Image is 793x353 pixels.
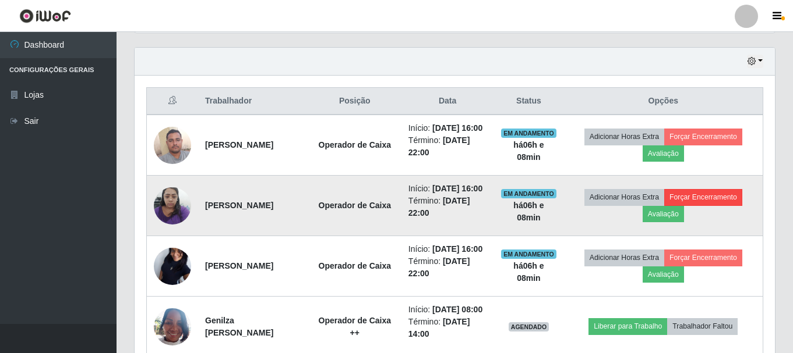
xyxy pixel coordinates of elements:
[564,88,763,115] th: Opções
[319,316,392,337] strong: Operador de Caixa ++
[513,201,544,222] strong: há 06 h e 08 min
[319,201,392,210] strong: Operador de Caixa
[432,305,482,314] time: [DATE] 08:00
[205,140,273,149] strong: [PERSON_NAME]
[584,249,664,266] button: Adicionar Horas Extra
[408,304,487,316] li: Início:
[154,302,191,351] img: 1735231534658.jpeg
[643,145,684,162] button: Avaliação
[432,244,482,254] time: [DATE] 16:00
[509,322,549,331] span: AGENDADO
[584,129,664,145] button: Adicionar Horas Extra
[643,266,684,283] button: Avaliação
[154,120,191,170] img: 1728418986767.jpeg
[408,134,487,159] li: Término:
[664,249,742,266] button: Forçar Encerramento
[401,88,494,115] th: Data
[513,261,544,283] strong: há 06 h e 08 min
[408,316,487,340] li: Término:
[643,206,684,222] button: Avaliação
[319,261,392,270] strong: Operador de Caixa
[205,316,273,337] strong: Genilza [PERSON_NAME]
[667,318,738,334] button: Trabalhador Faltou
[19,9,71,23] img: CoreUI Logo
[408,243,487,255] li: Início:
[319,140,392,149] strong: Operador de Caixa
[408,195,487,219] li: Término:
[408,122,487,134] li: Início:
[205,261,273,270] strong: [PERSON_NAME]
[588,318,667,334] button: Liberar para Trabalho
[432,123,482,133] time: [DATE] 16:00
[501,129,556,138] span: EM ANDAMENTO
[664,189,742,205] button: Forçar Encerramento
[308,88,401,115] th: Posição
[154,181,191,230] img: 1735958681545.jpeg
[432,184,482,193] time: [DATE] 16:00
[513,140,544,162] strong: há 06 h e 08 min
[501,189,556,198] span: EM ANDAMENTO
[198,88,308,115] th: Trabalhador
[501,249,556,259] span: EM ANDAMENTO
[205,201,273,210] strong: [PERSON_NAME]
[494,88,563,115] th: Status
[584,189,664,205] button: Adicionar Horas Extra
[154,224,191,307] img: 1742948591558.jpeg
[408,255,487,280] li: Término:
[664,129,742,145] button: Forçar Encerramento
[408,183,487,195] li: Início:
